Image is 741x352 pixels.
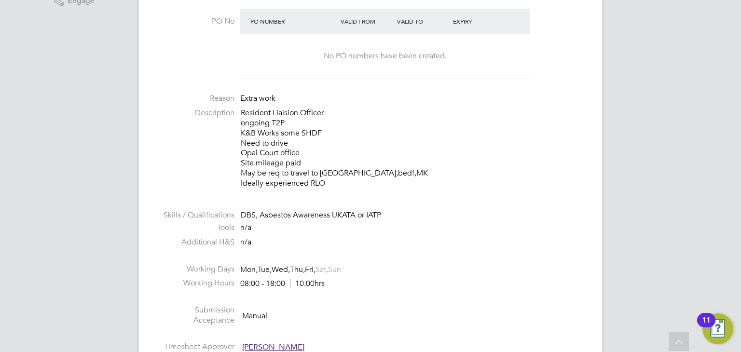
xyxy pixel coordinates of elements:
div: PO Number [248,13,338,30]
label: Timesheet Approver [158,342,234,352]
label: Additional H&S [158,237,234,247]
div: DBS, Asbestos Awareness UKATA or IATP [241,210,583,220]
span: n/a [240,223,251,232]
span: Thu, [290,265,305,274]
label: Working Hours [158,278,234,288]
span: n/a [240,237,251,247]
div: No PO numbers have been created. [250,51,520,61]
span: Tue, [258,265,272,274]
label: Working Days [158,264,234,274]
div: 11 [702,320,711,333]
span: Sun [328,265,341,274]
label: Description [158,108,234,118]
span: 10.00hrs [290,279,325,288]
label: Reason [158,94,234,104]
div: Valid From [338,13,395,30]
span: [PERSON_NAME] [242,342,304,352]
div: Expiry [451,13,507,30]
label: Submission Acceptance [158,305,234,325]
span: Mon, [240,265,258,274]
span: Fri, [305,265,316,274]
span: Sat, [316,265,328,274]
label: Skills / Qualifications [158,210,234,220]
span: Wed, [272,265,290,274]
span: Extra work [240,94,275,103]
button: Open Resource Center, 11 new notifications [702,313,733,344]
p: Resident Liaision Officer ongoing T2P K&B Works some SHDF Need to drive Opal Court office Site mi... [241,108,583,188]
label: Tools [158,223,234,233]
div: 08:00 - 18:00 [240,279,325,289]
span: Manual [242,311,267,320]
div: Valid To [395,13,451,30]
label: PO No [158,16,234,27]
